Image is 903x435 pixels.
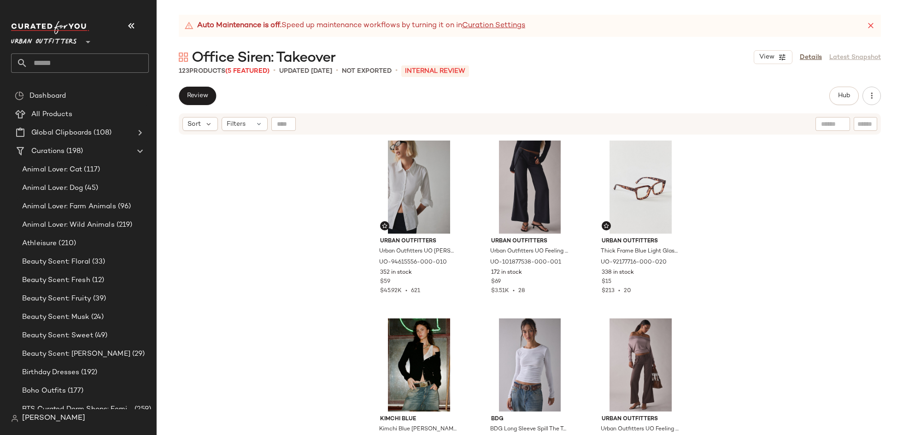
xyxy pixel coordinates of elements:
[22,312,89,323] span: Beauty Scent: Musk
[602,415,680,423] span: Urban Outfitters
[31,128,92,138] span: Global Clipboards
[116,201,131,212] span: (96)
[273,65,276,76] span: •
[379,259,447,267] span: UO-94615556-000-010
[509,288,518,294] span: •
[380,237,458,246] span: Urban Outfitters
[279,66,332,76] p: updated [DATE]
[484,318,576,411] img: 102270691_010_b
[601,425,679,434] span: Urban Outfitters UO Feeling It Twill Low-Rise Wide Leg Trouser Pant in Black, Women's at Urban Ou...
[411,288,420,294] span: 621
[22,183,83,194] span: Animal Lover: Dog
[342,66,392,76] p: Not Exported
[462,20,525,31] a: Curation Settings
[491,415,569,423] span: BDG
[379,425,457,434] span: Kimchi Blue [PERSON_NAME] in Black, Women's at Urban Outfitters
[601,259,667,267] span: UO-92177716-000-020
[64,146,83,157] span: (198)
[490,425,568,434] span: BDG Long Sleeve Spill The Tee in White, Women's at Urban Outfitters
[601,247,679,256] span: Thick Frame Blue Light Glasses in Brown, Women's at Urban Outfitters
[379,247,457,256] span: Urban Outfitters UO [PERSON_NAME] Slim Button Up Shirt Top in White, Women's at Urban Outfitters
[89,312,104,323] span: (24)
[22,201,116,212] span: Animal Lover: Farm Animals
[602,278,611,286] span: $15
[624,288,631,294] span: 20
[754,50,792,64] button: View
[92,128,111,138] span: (108)
[490,259,561,267] span: UO-101877538-000-001
[518,288,525,294] span: 28
[197,20,281,31] strong: Auto Maintenance is off.
[380,415,458,423] span: Kimchi Blue
[491,237,569,246] span: Urban Outfitters
[179,68,189,75] span: 123
[484,141,576,234] img: 101877538_001_b
[380,288,402,294] span: $45.92K
[225,68,270,75] span: (5 Featured)
[602,269,634,277] span: 338 in stock
[382,223,387,229] img: svg%3e
[11,31,77,48] span: Urban Outfitters
[594,318,687,411] img: 101877538_009_b
[179,87,216,105] button: Review
[22,349,130,359] span: Beauty Scent: [PERSON_NAME]
[602,237,680,246] span: Urban Outfitters
[402,288,411,294] span: •
[188,119,201,129] span: Sort
[11,21,89,34] img: cfy_white_logo.C9jOOHJF.svg
[838,92,850,100] span: Hub
[373,141,465,234] img: 94615556_010_b
[184,20,525,31] div: Speed up maintenance workflows by turning it on in
[22,257,90,267] span: Beauty Scent: Floral
[380,278,390,286] span: $59
[22,294,91,304] span: Beauty Scent: Fruity
[491,269,522,277] span: 172 in stock
[11,415,18,422] img: svg%3e
[401,65,469,77] p: INTERNAL REVIEW
[602,288,615,294] span: $213
[227,119,246,129] span: Filters
[29,91,66,101] span: Dashboard
[336,65,338,76] span: •
[604,223,609,229] img: svg%3e
[800,53,822,62] a: Details
[179,53,188,62] img: svg%3e
[22,386,66,396] span: Boho Outfits
[22,220,115,230] span: Animal Lover: Wild Animals
[380,269,412,277] span: 352 in stock
[79,367,97,378] span: (192)
[91,294,106,304] span: (39)
[22,404,133,415] span: BTS Curated Dorm Shops: Feminine
[66,386,84,396] span: (177)
[90,275,105,286] span: (12)
[373,318,465,411] img: 92094747_001_b
[22,275,90,286] span: Beauty Scent: Fresh
[83,183,98,194] span: (45)
[22,413,85,424] span: [PERSON_NAME]
[192,49,335,67] span: Office Siren: Takeover
[615,288,624,294] span: •
[179,66,270,76] div: Products
[115,220,133,230] span: (219)
[22,330,93,341] span: Beauty Scent: Sweet
[31,146,64,157] span: Curations
[491,278,501,286] span: $69
[22,165,82,175] span: Animal Lover: Cat
[130,349,145,359] span: (29)
[22,238,57,249] span: Athleisure
[93,330,108,341] span: (49)
[490,247,568,256] span: Urban Outfitters UO Feeling It Twill Low-Rise Wide Leg Trouser Pant in Black, Women's at Urban Ou...
[15,91,24,100] img: svg%3e
[491,288,509,294] span: $3.51K
[759,53,774,61] span: View
[829,87,859,105] button: Hub
[22,367,79,378] span: Birthday Dresses
[187,92,208,100] span: Review
[90,257,106,267] span: (33)
[31,109,72,120] span: All Products
[133,404,151,415] span: (259)
[594,141,687,234] img: 92177716_020_b
[82,165,100,175] span: (117)
[57,238,76,249] span: (210)
[395,65,398,76] span: •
